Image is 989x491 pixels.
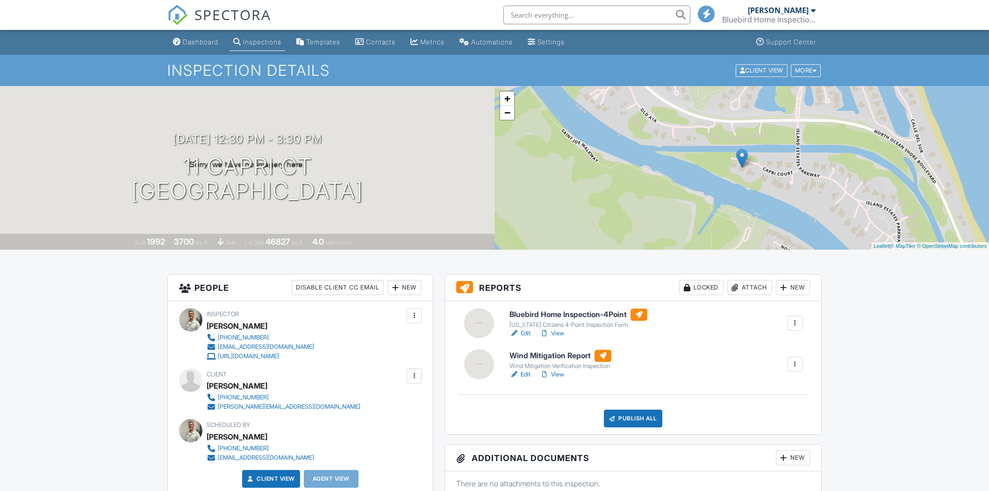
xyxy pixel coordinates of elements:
[147,237,165,246] div: 1992
[325,239,352,246] span: bathrooms
[243,38,281,46] div: Inspections
[218,343,314,351] div: [EMAIL_ADDRESS][DOMAIN_NAME]
[207,444,314,453] a: [PHONE_NUMBER]
[207,453,314,462] a: [EMAIL_ADDRESS][DOMAIN_NAME]
[503,6,690,24] input: Search everything...
[509,350,611,370] a: Wind Mitigation Report Wind Mitigation Verification Inspection
[537,38,565,46] div: Settings
[776,280,810,295] div: New
[195,239,208,246] span: sq. ft.
[540,329,564,338] a: View
[174,237,194,246] div: 3700
[292,239,303,246] span: sq.ft.
[207,342,314,352] a: [EMAIL_ADDRESS][DOMAIN_NAME]
[727,280,772,295] div: Attach
[509,309,647,329] a: Bluebird Home Inspection-4Point [US_STATE] Citizens 4-Point Inspection Form
[736,64,788,77] div: Client View
[500,92,514,106] a: Zoom in
[509,329,530,338] a: Edit
[791,64,821,77] div: More
[874,243,889,249] a: Leaflet
[194,5,271,24] span: SPECTORA
[167,13,271,32] a: SPECTORA
[306,38,340,46] div: Templates
[679,280,724,295] div: Locked
[218,454,314,462] div: [EMAIL_ADDRESS][DOMAIN_NAME]
[445,445,821,471] h3: Additional Documents
[456,34,516,51] a: Automations (Basic)
[366,38,395,46] div: Contacts
[245,474,295,484] a: Client View
[766,38,816,46] div: Support Center
[218,445,269,452] div: [PHONE_NUMBER]
[509,309,647,321] h6: Bluebird Home Inspection-4Point
[131,154,363,204] h1: 11 Capri Ct [GEOGRAPHIC_DATA]
[173,133,322,145] h3: [DATE] 12:30 pm - 3:30 pm
[207,371,227,378] span: Client
[722,15,816,24] div: Bluebird Home Inspections, LLC
[890,243,916,249] a: © MapTiler
[207,379,267,393] div: [PERSON_NAME]
[183,38,218,46] div: Dashboard
[218,334,269,341] div: [PHONE_NUMBER]
[445,274,821,301] h3: Reports
[168,274,433,301] h3: People
[207,319,267,333] div: [PERSON_NAME]
[604,410,662,427] div: Publish All
[776,450,810,465] div: New
[509,362,611,370] div: Wind Mitigation Verification Inspection
[917,243,987,249] a: © OpenStreetMap contributors
[312,237,324,246] div: 4.0
[420,38,444,46] div: Metrics
[407,34,448,51] a: Metrics
[244,239,264,246] span: Lot Size
[471,38,513,46] div: Automations
[167,5,188,25] img: The Best Home Inspection Software - Spectora
[207,402,360,412] a: [PERSON_NAME][EMAIL_ADDRESS][DOMAIN_NAME]
[735,66,790,73] a: Client View
[207,333,314,342] a: [PHONE_NUMBER]
[748,6,809,15] div: [PERSON_NAME]
[509,321,647,329] div: [US_STATE] Citizens 4-Point Inspection Form
[229,34,285,51] a: Inspections
[752,34,820,51] a: Support Center
[167,62,822,79] h1: Inspection Details
[871,242,989,250] div: |
[207,352,314,361] a: [URL][DOMAIN_NAME]
[509,370,530,379] a: Edit
[265,237,290,246] div: 46827
[218,394,269,401] div: [PHONE_NUMBER]
[524,34,568,51] a: Settings
[207,430,267,444] div: [PERSON_NAME]
[135,239,145,246] span: Built
[292,280,384,295] div: Disable Client CC Email
[456,478,810,489] p: There are no attachments to this inspection.
[207,393,360,402] a: [PHONE_NUMBER]
[218,353,279,360] div: [URL][DOMAIN_NAME]
[351,34,399,51] a: Contacts
[207,310,239,318] span: Inspector
[500,106,514,120] a: Zoom out
[509,350,611,362] h6: Wind Mitigation Report
[218,403,360,411] div: [PERSON_NAME][EMAIL_ADDRESS][DOMAIN_NAME]
[207,421,250,428] span: Scheduled By
[293,34,344,51] a: Templates
[540,370,564,379] a: View
[387,280,422,295] div: New
[169,34,222,51] a: Dashboard
[225,239,236,246] span: slab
